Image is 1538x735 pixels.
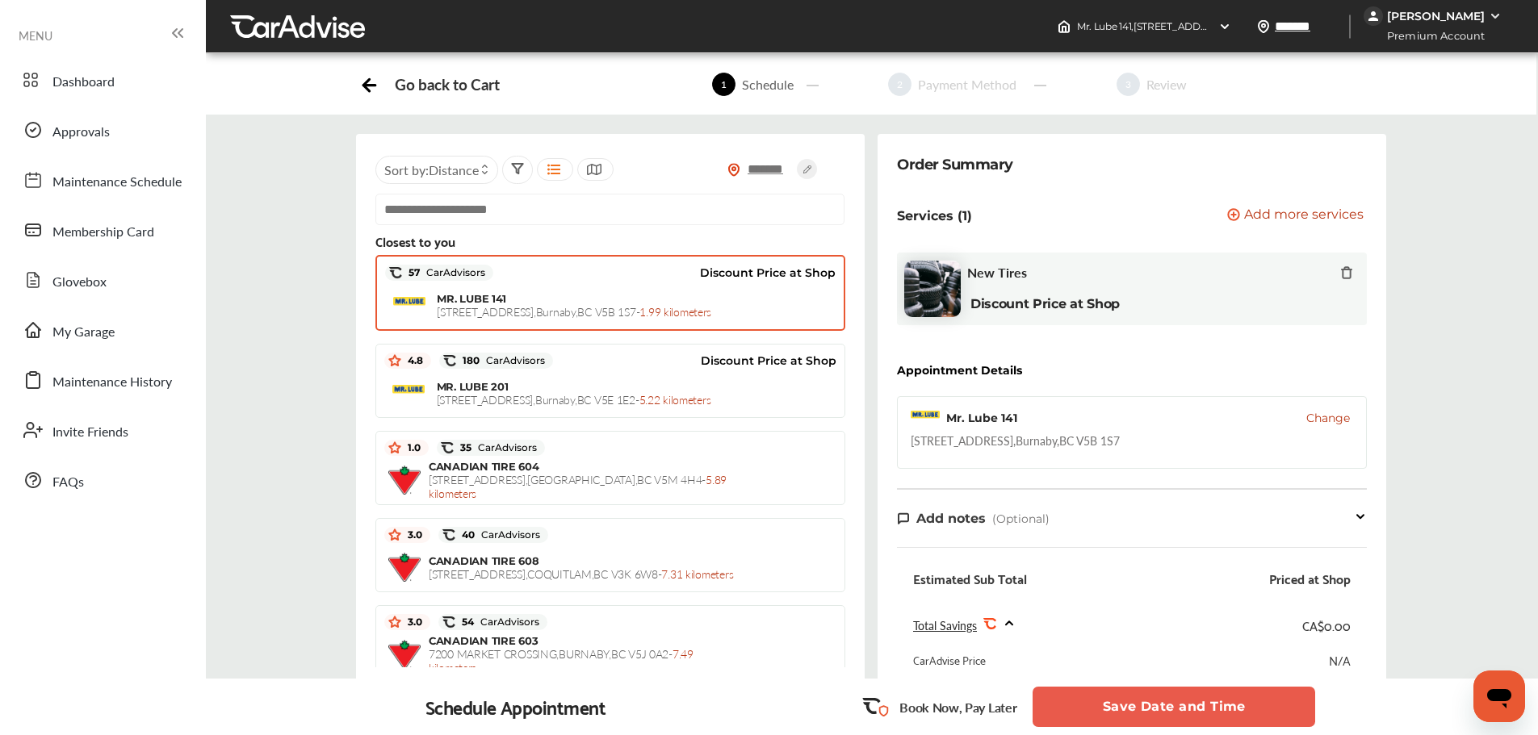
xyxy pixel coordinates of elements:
[52,122,110,143] span: Approvals
[727,163,740,177] img: location_vector_orange.38f05af8.svg
[888,73,911,96] span: 2
[52,322,115,343] span: My Garage
[429,471,727,501] span: 5.89 kilometers
[401,528,422,541] span: 3.0
[967,265,1027,280] span: New Tires
[1058,20,1071,33] img: header-home-logo.8d720a4f.svg
[1227,208,1367,223] a: Add more services
[1305,676,1351,692] div: CA$0.00
[639,391,711,407] span: 5.22 kilometers
[401,441,421,454] span: 1.0
[395,75,499,94] div: Go back to Cart
[916,511,986,526] span: Add notes
[897,512,910,525] img: note-icon.db9493fa.svg
[401,354,423,367] span: 4.8
[913,570,1027,587] div: Estimated Sub Total
[15,459,190,501] a: FAQs
[911,411,940,425] img: logo-mr-lube.png
[1269,570,1351,587] div: Priced at Shop
[443,354,456,367] img: caradvise_icon.5c74104a.svg
[401,616,422,629] span: 3.0
[1140,75,1193,94] div: Review
[442,616,455,629] img: caradvise_icon.5c74104a.svg
[897,208,972,223] p: Services (1)
[946,410,1017,426] div: Mr. Lube 141
[913,676,978,692] div: Estimated Tax
[388,616,401,629] img: star_icon.59ea9307.svg
[420,267,485,278] span: CarAdvisors
[454,441,537,454] span: 35
[52,422,128,443] span: Invite Friends
[392,385,425,401] img: logo-mr-lube.png
[437,292,506,305] span: MR. LUBE 141
[1227,208,1364,223] button: Add more services
[992,512,1050,526] span: (Optional)
[15,209,190,251] a: Membership Card
[911,75,1023,94] div: Payment Method
[389,266,402,279] img: caradvise_icon.5c74104a.svg
[1117,73,1140,96] span: 3
[1302,614,1351,636] div: CA$0.00
[1387,9,1485,23] div: [PERSON_NAME]
[735,75,800,94] div: Schedule
[52,222,154,243] span: Membership Card
[1364,6,1383,26] img: jVpblrzwTbfkPYzPPzSLxeg0AAAAASUVORK5CYII=
[388,466,421,494] img: logo-canadian-tire.png
[1489,10,1502,23] img: WGsFRI8htEPBVLJbROoPRyZpYNWhNONpIPPETTm6eUC0GeLEiAAAAAElFTkSuQmCC
[384,161,479,179] span: Sort by :
[15,409,190,451] a: Invite Friends
[52,172,182,193] span: Maintenance Schedule
[393,297,425,313] img: logo-mr-lube.png
[661,566,733,582] span: 7.31 kilometers
[1329,652,1351,668] div: N/A
[897,364,1022,377] div: Appointment Details
[437,391,711,407] span: [STREET_ADDRESS] , Burnaby , BC V5E 1E2 -
[15,309,190,351] a: My Garage
[388,354,401,367] img: star_icon.59ea9307.svg
[904,261,961,317] img: new-tires-thumb.jpg
[1077,20,1322,32] span: Mr. Lube 141 , [STREET_ADDRESS] Burnaby , BC V5B 1S7
[1349,15,1351,39] img: header-divider.bc55588e.svg
[553,349,836,373] div: Discount Price at Shop
[52,72,115,93] span: Dashboard
[429,634,539,647] span: CANADIAN TIRE 603
[471,442,537,453] span: CarAdvisors
[474,616,539,628] span: CarAdvisors
[911,432,1120,449] div: [STREET_ADDRESS] , Burnaby , BC V5B 1S7
[429,460,539,473] span: CANADIAN TIRE 604
[899,698,1016,716] p: Book Now, Pay Later
[52,272,107,293] span: Glovebox
[402,266,485,279] span: 57
[388,528,401,541] img: star_icon.59ea9307.svg
[429,566,733,582] span: [STREET_ADDRESS] , COQUITLAM , BC V3K 6W8 -
[712,73,735,96] span: 1
[15,59,190,101] a: Dashboard
[425,695,606,718] div: Schedule Appointment
[913,617,977,633] span: Total Savings
[1257,20,1270,33] img: location_vector.a44bc228.svg
[1306,410,1350,426] button: Change
[429,554,539,567] span: CANADIAN TIRE 608
[1473,670,1525,722] iframe: Button to launch messaging window
[429,645,694,675] span: 7200 MARKET CROSSING , BURNABY , BC V5J 0A2 -
[442,528,455,541] img: caradvise_icon.5c74104a.svg
[429,645,694,675] span: 7.49 kilometers
[1244,208,1364,223] span: Add more services
[1218,20,1231,33] img: header-down-arrow.9dd2ce7d.svg
[455,528,540,541] span: 40
[493,261,836,285] div: Discount Price at Shop
[388,553,421,581] img: logo-canadian-tire.png
[913,652,986,668] div: CarAdvise Price
[15,159,190,201] a: Maintenance Schedule
[52,472,84,493] span: FAQs
[970,296,1120,311] b: Discount Price at Shop
[897,153,1013,176] div: Order Summary
[429,471,727,501] span: [STREET_ADDRESS] , [GEOGRAPHIC_DATA] , BC V5M 4H4 -
[437,380,509,393] span: MR. LUBE 201
[388,441,401,454] img: star_icon.59ea9307.svg
[437,303,711,319] span: [STREET_ADDRESS] , Burnaby , BC V5B 1S7 -
[455,616,539,629] span: 54
[480,355,545,366] span: CarAdvisors
[456,354,545,367] span: 180
[639,303,711,319] span: 1.99 kilometers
